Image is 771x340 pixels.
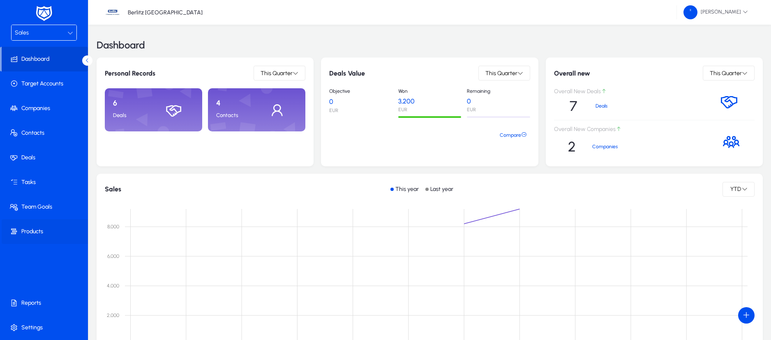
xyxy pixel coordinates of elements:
p: This year [395,186,419,193]
button: This Quarter [254,66,305,80]
p: EUR [398,107,461,113]
p: Won [398,88,461,94]
button: Compare [496,128,530,142]
div: Domain: [DOMAIN_NAME] [21,21,90,28]
p: EUR [467,107,530,113]
p: 4 [216,99,257,108]
span: Contacts [2,129,90,137]
span: YTD [729,186,742,193]
a: Companies [2,96,90,121]
button: This Quarter [478,66,530,80]
p: Deals [113,112,154,119]
span: Deals [2,154,90,162]
img: white-logo.png [34,5,54,22]
p: Contacts [216,112,257,119]
a: Target Accounts [2,71,90,96]
img: tab_keywords_by_traffic_grey.svg [82,48,88,54]
span: This Quarter [485,70,517,77]
button: YTD [723,182,755,197]
span: Sales [15,29,29,36]
span: Settings [2,324,90,332]
a: Contacts [2,121,90,145]
p: 6 [113,99,154,108]
p: Companies [592,144,646,149]
h1: Sales [105,185,121,193]
span: This Quarter [710,70,742,77]
p: 3,200 [398,97,461,105]
h6: Overall new [554,69,590,77]
text: 4,000 [107,283,119,289]
span: Companies [2,104,90,113]
p: Overall New Companies [554,126,705,133]
a: Products [2,219,90,244]
p: Remaining [467,88,530,94]
a: Tasks [2,170,90,195]
h6: Deals Value [329,69,365,77]
img: tab_domain_overview_orange.svg [22,48,29,54]
span: [PERSON_NAME] [683,5,748,19]
div: Keywords by Traffic [91,48,139,54]
button: [PERSON_NAME] [677,5,755,20]
img: 58.png [683,5,697,19]
p: Deals [596,103,639,109]
a: Settings [2,315,90,340]
text: 6,000 [107,253,119,259]
p: Berlitz [GEOGRAPHIC_DATA] [128,9,203,16]
a: Reports [2,291,90,315]
div: Domain Overview [31,48,74,54]
span: This Quarter [261,70,293,77]
span: Compare [500,129,527,141]
p: EUR [329,108,392,114]
p: Overall New Deals [554,88,702,95]
span: Tasks [2,178,90,186]
p: 0 [467,97,530,105]
a: Team Goals [2,195,90,219]
span: Products [2,227,90,236]
span: Target Accounts [2,80,90,88]
span: Reports [2,299,90,307]
span: Team Goals [2,203,90,211]
div: v 4.0.25 [23,13,40,20]
p: 0 [329,98,392,106]
img: website_grey.svg [13,21,20,28]
p: Last year [430,186,453,193]
a: Deals [2,145,90,170]
h6: Personal Records [105,69,155,77]
p: Objective [329,88,392,94]
span: Dashboard [2,55,88,63]
h3: Dashboard [97,40,145,50]
text: 8,000 [107,224,119,230]
img: logo_orange.svg [13,13,20,20]
text: 2,000 [107,312,119,318]
p: 7 [570,98,577,115]
img: 37.jpg [105,5,120,20]
button: This Quarter [703,66,755,80]
p: 2 [568,138,576,155]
